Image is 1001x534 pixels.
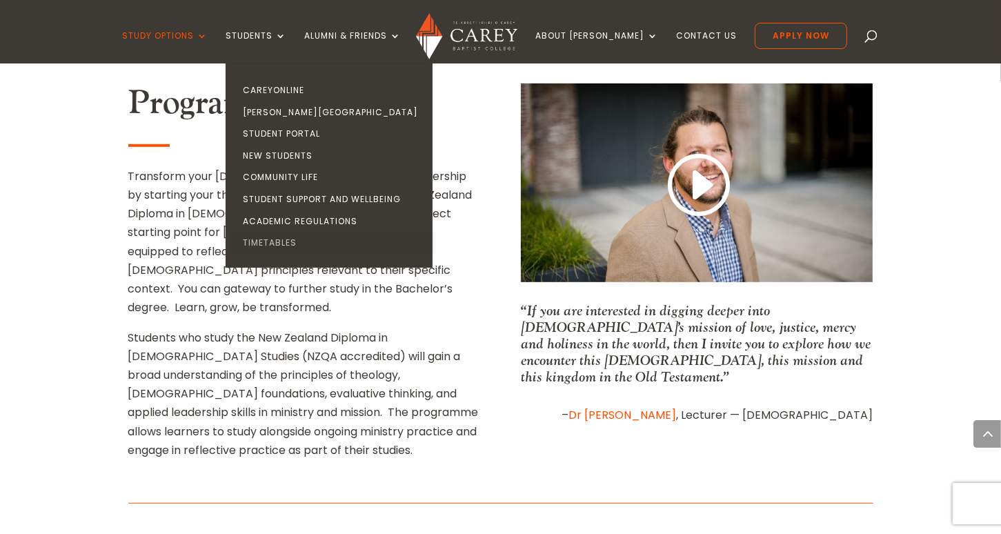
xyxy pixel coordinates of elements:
[535,31,658,63] a: About [PERSON_NAME]
[229,232,436,254] a: Timetables
[755,23,847,49] a: Apply Now
[521,302,873,385] p: “If you are interested in digging deeper into [DEMOGRAPHIC_DATA]’s mission of love, justice, merc...
[229,123,436,145] a: Student Portal
[229,101,436,123] a: [PERSON_NAME][GEOGRAPHIC_DATA]
[226,31,286,63] a: Students
[229,210,436,233] a: Academic Regulations
[229,79,436,101] a: CareyOnline
[128,83,480,130] h2: Programme Outline
[304,31,401,63] a: Alumni & Friends
[676,31,737,63] a: Contact Us
[229,166,436,188] a: Community Life
[128,328,480,459] p: Students who study the New Zealand Diploma in [DEMOGRAPHIC_DATA] Studies (NZQA accredited) will g...
[568,407,676,423] a: Dr [PERSON_NAME]
[229,145,436,167] a: New Students
[416,13,517,59] img: Carey Baptist College
[122,31,208,63] a: Study Options
[521,406,873,424] p: – , Lecturer — [DEMOGRAPHIC_DATA]
[229,188,436,210] a: Student Support and Wellbeing
[128,167,480,328] p: Transform your [DEMOGRAPHIC_DATA] or ministry leadership by starting your theological study journ...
